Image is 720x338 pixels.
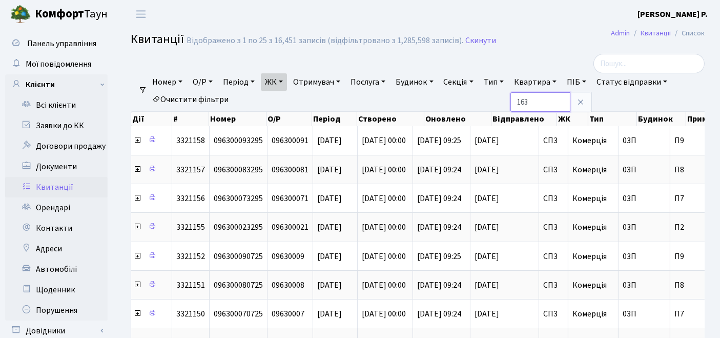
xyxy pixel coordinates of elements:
[623,308,636,320] span: 03П
[148,73,187,91] a: Номер
[27,38,96,49] span: Панель управління
[148,91,233,108] a: Очистити фільтри
[572,164,607,175] span: Комерція
[480,73,508,91] a: Тип
[272,164,308,175] span: 096300081
[5,33,108,54] a: Панель управління
[362,308,406,320] span: [DATE] 00:00
[272,251,304,262] span: 09630009
[588,112,637,126] th: Тип
[272,280,304,291] span: 09630008
[346,73,389,91] a: Послуга
[272,308,304,320] span: 09630007
[362,135,406,146] span: [DATE] 00:00
[623,193,636,204] span: 03П
[417,193,461,204] span: [DATE] 09:24
[595,23,720,44] nav: breadcrumb
[417,308,461,320] span: [DATE] 09:24
[424,112,491,126] th: Оновлено
[623,280,636,291] span: 03П
[5,136,108,156] a: Договори продажу
[671,28,705,39] li: Список
[572,222,607,233] span: Комерція
[543,136,564,145] span: СП3
[176,222,205,233] span: 3321155
[26,58,91,70] span: Мої повідомлення
[362,193,406,204] span: [DATE] 00:00
[214,222,263,233] span: 096300023295
[317,251,342,262] span: [DATE]
[362,222,406,233] span: [DATE] 00:00
[475,194,534,203] span: [DATE]
[623,222,636,233] span: 03П
[392,73,437,91] a: Будинок
[637,8,708,21] a: [PERSON_NAME] Р.
[637,9,708,20] b: [PERSON_NAME] Р.
[417,222,461,233] span: [DATE] 09:24
[510,73,561,91] a: Квартира
[5,177,108,197] a: Квитанції
[491,112,557,126] th: Відправлено
[5,280,108,300] a: Щоденник
[417,280,461,291] span: [DATE] 09:24
[475,310,534,318] span: [DATE]
[623,135,636,146] span: 03П
[543,310,564,318] span: СП3
[176,164,205,175] span: 3321157
[317,135,342,146] span: [DATE]
[543,281,564,289] span: СП3
[563,73,590,91] a: ПІБ
[623,164,636,175] span: 03П
[5,238,108,259] a: Адреси
[623,251,636,262] span: 03П
[592,73,671,91] a: Статус відправки
[475,166,534,174] span: [DATE]
[189,73,217,91] a: О/Р
[317,193,342,204] span: [DATE]
[362,280,406,291] span: [DATE] 00:00
[176,308,205,320] span: 3321150
[475,252,534,261] span: [DATE]
[572,280,607,291] span: Комерція
[317,308,342,320] span: [DATE]
[641,28,671,38] a: Квитанції
[611,28,630,38] a: Admin
[35,6,84,22] b: Комфорт
[5,115,108,136] a: Заявки до КК
[214,164,263,175] span: 096300083295
[417,135,461,146] span: [DATE] 09:25
[176,135,205,146] span: 3321158
[187,36,463,46] div: Відображено з 1 по 25 з 16,451 записів (відфільтровано з 1,285,598 записів).
[172,112,209,126] th: #
[475,136,534,145] span: [DATE]
[5,54,108,74] a: Мої повідомлення
[272,135,308,146] span: 096300091
[475,223,534,231] span: [DATE]
[362,251,406,262] span: [DATE] 00:00
[543,194,564,203] span: СП3
[557,112,588,126] th: ЖК
[417,251,461,262] span: [DATE] 09:25
[543,223,564,231] span: СП3
[5,156,108,177] a: Документи
[317,280,342,291] span: [DATE]
[209,112,266,126] th: Номер
[35,6,108,23] span: Таун
[128,6,154,23] button: Переключити навігацію
[317,164,342,175] span: [DATE]
[357,112,424,126] th: Створено
[440,73,478,91] a: Секція
[214,251,263,262] span: 096300090725
[266,112,312,126] th: О/Р
[5,300,108,321] a: Порушення
[5,197,108,218] a: Орендарі
[214,280,263,291] span: 096300080725
[593,54,705,73] input: Пошук...
[214,193,263,204] span: 096300073295
[214,135,263,146] span: 096300093295
[272,222,308,233] span: 096300021
[572,308,607,320] span: Комерція
[475,281,534,289] span: [DATE]
[272,193,308,204] span: 096300071
[176,280,205,291] span: 3321151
